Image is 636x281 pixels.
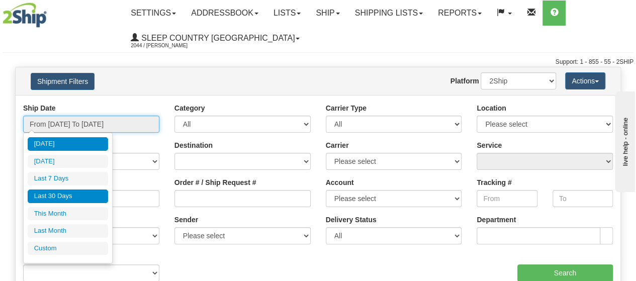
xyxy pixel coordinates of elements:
iframe: chat widget [613,89,635,192]
li: [DATE] [28,137,108,151]
a: Ship [308,1,347,26]
li: Last 30 Days [28,190,108,203]
a: Addressbook [184,1,266,26]
label: Delivery Status [326,215,377,225]
li: Last 7 Days [28,172,108,185]
button: Actions [565,72,605,89]
input: To [553,190,613,207]
div: Support: 1 - 855 - 55 - 2SHIP [3,58,633,66]
label: Account [326,177,354,188]
li: [DATE] [28,155,108,168]
li: Last Month [28,224,108,238]
label: Order # / Ship Request # [174,177,256,188]
li: Custom [28,242,108,255]
label: Category [174,103,205,113]
a: Settings [123,1,184,26]
div: live help - online [8,9,93,16]
label: Carrier Type [326,103,367,113]
a: Lists [266,1,308,26]
a: Shipping lists [347,1,430,26]
a: Reports [430,1,489,26]
label: Service [477,140,502,150]
label: Location [477,103,506,113]
label: Carrier [326,140,349,150]
label: Department [477,215,516,225]
label: Sender [174,215,198,225]
img: logo2044.jpg [3,3,47,28]
label: Ship Date [23,103,56,113]
label: Destination [174,140,213,150]
label: Platform [450,76,479,86]
span: 2044 / [PERSON_NAME] [131,41,206,51]
label: Tracking # [477,177,511,188]
a: Sleep Country [GEOGRAPHIC_DATA] 2044 / [PERSON_NAME] [123,26,307,51]
button: Shipment Filters [31,73,95,90]
span: Sleep Country [GEOGRAPHIC_DATA] [139,34,295,42]
input: From [477,190,537,207]
li: This Month [28,207,108,221]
